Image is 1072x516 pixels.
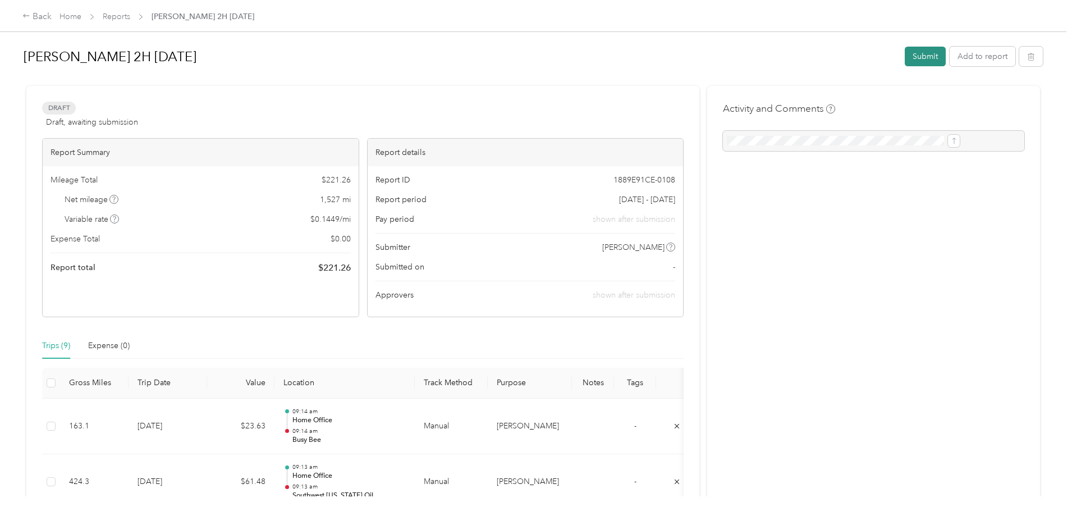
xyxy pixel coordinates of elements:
p: Southwest [US_STATE] Oil [292,491,406,501]
td: Acosta [488,399,572,455]
span: Submitter [375,241,410,253]
div: Report Summary [43,139,359,166]
th: Purpose [488,368,572,399]
span: $ 221.26 [318,261,351,275]
button: Add to report [950,47,1015,66]
td: Acosta [488,454,572,510]
td: $61.48 [207,454,274,510]
p: 09:14 am [292,427,406,435]
th: Gross Miles [60,368,129,399]
button: Submit [905,47,946,66]
p: Busy Bee [292,435,406,445]
span: $ 0.1449 / mi [310,213,351,225]
a: Home [59,12,81,21]
td: $23.63 [207,399,274,455]
th: Tags [614,368,656,399]
span: Report period [375,194,427,206]
span: Report total [51,262,95,273]
span: Draft, awaiting submission [46,116,138,128]
span: 1,527 mi [320,194,351,206]
span: 1889E91CE-0108 [613,174,675,186]
td: 163.1 [60,399,129,455]
th: Trip Date [129,368,207,399]
span: Mileage Total [51,174,98,186]
p: Home Office [292,471,406,481]
h1: Knafelc 2H August 2025 [24,43,897,70]
span: Submitted on [375,261,424,273]
span: - [673,261,675,273]
p: 09:14 am [292,408,406,415]
p: 09:13 am [292,483,406,491]
td: [DATE] [129,399,207,455]
a: Reports [103,12,130,21]
iframe: Everlance-gr Chat Button Frame [1009,453,1072,516]
td: 424.3 [60,454,129,510]
span: - [634,421,636,431]
td: Manual [415,399,488,455]
span: Draft [42,102,76,115]
p: 09:13 am [292,463,406,471]
span: Net mileage [65,194,119,206]
div: Back [22,10,52,24]
div: Report details [368,139,684,166]
p: Home Office [292,415,406,426]
span: Pay period [375,213,414,225]
th: Location [274,368,415,399]
span: [PERSON_NAME] 2H [DATE] [152,11,254,22]
span: $ 0.00 [331,233,351,245]
th: Notes [572,368,614,399]
td: [DATE] [129,454,207,510]
span: - [634,477,636,486]
span: Expense Total [51,233,100,245]
span: shown after submission [593,290,675,300]
span: Report ID [375,174,410,186]
div: Expense (0) [88,340,130,352]
th: Value [207,368,274,399]
div: Trips (9) [42,340,70,352]
span: $ 221.26 [322,174,351,186]
td: Manual [415,454,488,510]
span: shown after submission [593,213,675,225]
span: [PERSON_NAME] [602,241,665,253]
span: Variable rate [65,213,120,225]
span: Approvers [375,289,414,301]
th: Track Method [415,368,488,399]
h4: Activity and Comments [723,102,835,116]
span: [DATE] - [DATE] [619,194,675,206]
